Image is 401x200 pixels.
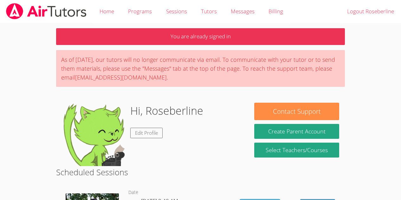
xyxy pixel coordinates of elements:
span: Messages [231,8,255,15]
button: Contact Support [254,103,339,120]
button: Create Parent Account [254,124,339,139]
a: Edit Profile [130,128,163,138]
img: airtutors_banner-c4298cdbf04f3fff15de1276eac7730deb9818008684d7c2e4769d2f7ddbe033.png [5,3,87,19]
p: You are already signed in [56,28,345,45]
div: As of [DATE], our tutors will no longer communicate via email. To communicate with your tutor or ... [56,50,345,87]
h2: Scheduled Sessions [56,166,345,178]
img: default.png [62,103,125,166]
h1: Hi, Roseberline [130,103,203,119]
a: Select Teachers/Courses [254,143,339,158]
dt: Date [128,189,138,197]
